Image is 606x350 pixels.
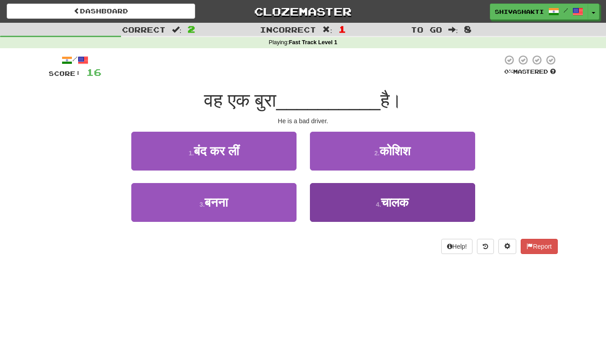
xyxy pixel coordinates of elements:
[477,239,494,254] button: Round history (alt+y)
[376,201,381,208] small: 4 .
[86,67,101,78] span: 16
[521,239,557,254] button: Report
[131,183,297,222] button: 3.बनना
[122,25,166,34] span: Correct
[289,39,338,46] strong: Fast Track Level 1
[49,70,81,77] span: Score:
[131,132,297,171] button: 1.बंद कर लीं
[200,201,205,208] small: 3 .
[339,24,346,34] span: 1
[380,144,410,158] span: कोशिश
[411,25,442,34] span: To go
[260,25,316,34] span: Incorrect
[441,239,473,254] button: Help!
[204,90,276,111] span: वह एक बुरा
[464,24,472,34] span: 8
[276,90,380,111] span: __________
[504,68,513,75] span: 0 %
[310,183,475,222] button: 4.चालक
[49,54,101,66] div: /
[188,24,195,34] span: 2
[205,196,228,209] span: बनना
[448,26,458,33] span: :
[49,117,558,125] div: He is a bad driver.
[502,68,558,76] div: Mastered
[374,150,380,157] small: 2 .
[209,4,397,19] a: Clozemaster
[495,8,544,16] span: shivashakti
[381,196,409,209] span: चालक
[490,4,588,20] a: shivashakti /
[194,144,239,158] span: बंद कर लीं
[7,4,195,19] a: Dashboard
[564,7,568,13] span: /
[172,26,182,33] span: :
[380,90,402,111] span: है।
[322,26,332,33] span: :
[310,132,475,171] button: 2.कोशिश
[188,150,194,157] small: 1 .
